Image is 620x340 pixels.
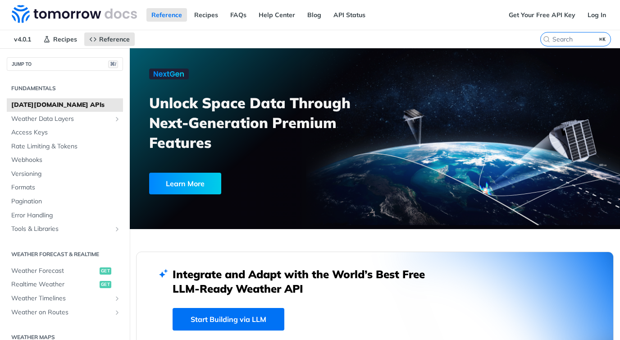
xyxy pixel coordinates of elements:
[543,36,550,43] svg: Search
[7,209,123,222] a: Error Handling
[583,8,611,22] a: Log In
[504,8,580,22] a: Get Your Free API Key
[11,225,111,234] span: Tools & Libraries
[11,128,121,137] span: Access Keys
[11,142,121,151] span: Rate Limiting & Tokens
[7,112,123,126] a: Weather Data LayersShow subpages for Weather Data Layers
[149,173,221,194] div: Learn More
[11,170,121,179] span: Versioning
[7,126,123,139] a: Access Keys
[7,195,123,208] a: Pagination
[99,35,130,43] span: Reference
[11,211,121,220] span: Error Handling
[7,278,123,291] a: Realtime Weatherget
[84,32,135,46] a: Reference
[11,115,111,124] span: Weather Data Layers
[149,69,189,79] img: NextGen
[11,266,97,276] span: Weather Forecast
[328,8,370,22] a: API Status
[11,308,111,317] span: Weather on Routes
[597,35,608,44] kbd: ⌘K
[114,295,121,302] button: Show subpages for Weather Timelines
[7,167,123,181] a: Versioning
[146,8,187,22] a: Reference
[11,183,121,192] span: Formats
[7,153,123,167] a: Webhooks
[7,84,123,92] h2: Fundamentals
[108,60,118,68] span: ⌘/
[302,8,326,22] a: Blog
[189,8,223,22] a: Recipes
[7,306,123,319] a: Weather on RoutesShow subpages for Weather on Routes
[114,309,121,316] button: Show subpages for Weather on Routes
[100,281,111,288] span: get
[7,181,123,194] a: Formats
[173,308,284,331] a: Start Building via LLM
[11,101,121,110] span: [DATE][DOMAIN_NAME] APIs
[254,8,300,22] a: Help Center
[149,93,385,152] h3: Unlock Space Data Through Next-Generation Premium Features
[9,32,36,46] span: v4.0.1
[7,57,123,71] button: JUMP TO⌘/
[11,156,121,165] span: Webhooks
[100,267,111,275] span: get
[53,35,77,43] span: Recipes
[38,32,82,46] a: Recipes
[7,222,123,236] a: Tools & LibrariesShow subpages for Tools & Libraries
[7,98,123,112] a: [DATE][DOMAIN_NAME] APIs
[12,5,137,23] img: Tomorrow.io Weather API Docs
[114,115,121,123] button: Show subpages for Weather Data Layers
[225,8,251,22] a: FAQs
[11,197,121,206] span: Pagination
[173,267,438,296] h2: Integrate and Adapt with the World’s Best Free LLM-Ready Weather API
[11,294,111,303] span: Weather Timelines
[7,264,123,278] a: Weather Forecastget
[7,250,123,258] h2: Weather Forecast & realtime
[149,173,337,194] a: Learn More
[7,292,123,305] a: Weather TimelinesShow subpages for Weather Timelines
[11,280,97,289] span: Realtime Weather
[7,140,123,153] a: Rate Limiting & Tokens
[114,225,121,233] button: Show subpages for Tools & Libraries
